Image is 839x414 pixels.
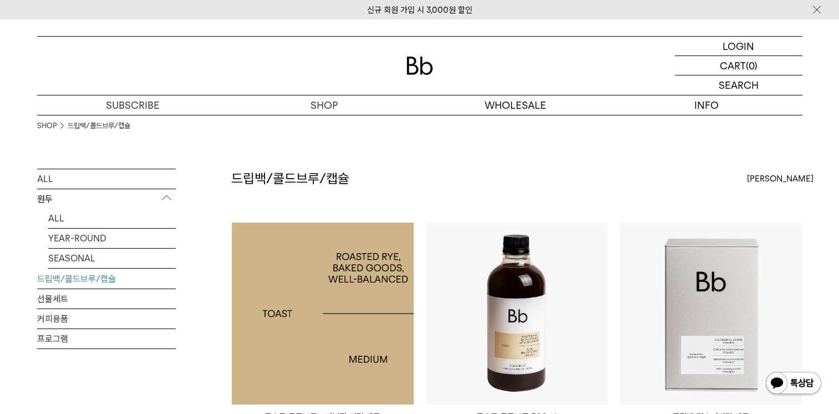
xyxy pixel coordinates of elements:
[675,37,802,56] a: LOGIN
[231,169,349,188] h2: 드립백/콜드브루/캡슐
[406,57,433,75] img: 로고
[48,229,176,248] a: YEAR-ROUND
[37,269,176,289] a: 드립백/콜드브루/캡슐
[420,95,611,115] p: WHOLESALE
[747,172,813,185] span: [PERSON_NAME]
[720,56,746,75] p: CART
[723,37,754,55] p: LOGIN
[675,56,802,75] a: CART (0)
[228,95,420,115] a: SHOP
[232,223,414,405] img: 1000001202_add2_013.jpg
[746,56,757,75] p: (0)
[37,189,176,209] p: 원두
[68,120,130,132] a: 드립백/콜드브루/캡슐
[232,223,414,405] a: 토스트 콜드브루 x 바닐라 시럽 세트
[37,95,228,115] a: SUBSCRIBE
[37,120,57,132] a: SHOP
[37,289,176,309] a: 선물세트
[426,223,608,405] img: 토스트 콜드브루 500ml
[48,249,176,268] a: SEASONAL
[37,329,176,349] a: 프로그램
[719,75,759,95] p: SEARCH
[367,5,472,15] a: 신규 회원 가입 시 3,000원 할인
[37,309,176,329] a: 커피용품
[620,223,802,405] img: 드립백 디스커버리 세트
[765,371,822,397] img: 카카오톡 채널 1:1 채팅 버튼
[37,169,176,189] a: ALL
[48,209,176,228] a: ALL
[611,95,802,115] p: INFO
